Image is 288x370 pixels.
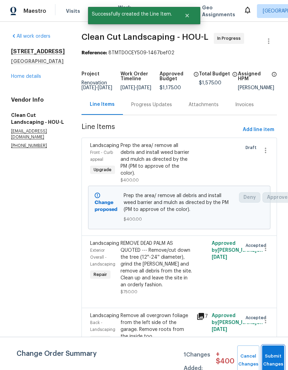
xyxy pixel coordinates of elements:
span: Geo Assignments [202,4,235,18]
span: - [121,85,151,90]
a: Home details [11,74,41,79]
span: Prep the area/ remove all debris and install weed barrier and mulch as directed by the PM (PM to ... [124,192,235,213]
h5: Total Budget [199,72,230,76]
div: Attachments [189,101,219,108]
div: 8TMTD0CEY509-1467bef02 [81,49,277,56]
div: [PERSON_NAME] [238,85,277,90]
span: [DATE] [81,85,96,90]
div: 7 [196,312,208,321]
h5: Work Order Timeline [121,72,160,81]
span: Exterior Overall - Landscaping [90,248,115,266]
span: Accepted [246,242,269,249]
button: Deny [239,192,260,203]
h4: Vendor Info [11,96,65,103]
span: Clean Cut Landscaping - HOU-L [81,33,208,41]
span: - [81,85,112,90]
h5: Approved Budget [160,72,191,81]
b: Change proposed [95,200,117,212]
h5: Clean Cut Landscaping - HOU-L [11,112,65,126]
button: Close [176,9,199,22]
span: The total cost of line items that have been proposed by Opendoor. This sum includes line items th... [232,72,238,81]
span: Landscaping [90,313,119,318]
span: The hpm assigned to this work order. [271,72,277,85]
span: $400.00 [121,178,139,182]
h5: Project [81,72,99,76]
span: Landscaping [90,143,119,148]
span: Accepted [246,314,269,321]
span: $750.00 [121,290,137,294]
span: [DATE] [212,327,227,332]
span: Back - Landscaping [90,321,115,332]
span: Maestro [23,8,46,15]
span: [DATE] [121,85,135,90]
span: $1,175.00 [160,85,181,90]
div: REMOVE DEAD PALM AS QUOTED --- Remove/cut down the tree (12''-24'' diameter), grind the [PERSON_N... [121,240,192,288]
span: Repair [91,271,110,278]
span: Add line item [243,126,274,134]
div: Line Items [90,101,115,108]
span: Front - Curb appeal [90,150,113,161]
span: Repair [91,336,110,343]
span: Approved by [PERSON_NAME] on [212,241,263,260]
span: In Progress [217,35,243,42]
span: Line Items [81,123,240,136]
span: Approved by [PERSON_NAME] on [212,313,263,332]
span: The total cost of line items that have been approved by both Opendoor and the Trade Partner. This... [193,72,199,85]
div: Invoices [235,101,254,108]
span: $1,575.00 [199,81,221,85]
div: Prep the area/ remove all debris and install weed barrier and mulch as directed by the PM (PM to ... [121,142,192,177]
div: Remove all overgrown foliage from the left side of the garage. Remove roots from the inside too. [121,312,192,340]
button: Add line item [240,123,277,136]
span: Cancel Changes [241,352,256,368]
span: Renovation [81,81,112,90]
span: $400.00 [124,216,235,223]
span: Draft [246,144,259,151]
span: Upgrade [91,166,114,173]
span: Submit Changes [266,352,281,368]
span: Work Orders [118,4,136,18]
a: All work orders [11,34,50,39]
span: Landscaping [90,241,119,246]
span: [DATE] [98,85,112,90]
span: [DATE] [137,85,151,90]
span: [DATE] [212,255,227,260]
span: Visits [66,8,80,15]
b: Reference: [81,50,107,55]
h5: Assigned HPM [238,72,269,81]
div: Progress Updates [131,101,172,108]
span: Successfully created the Line Item. [88,7,176,21]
